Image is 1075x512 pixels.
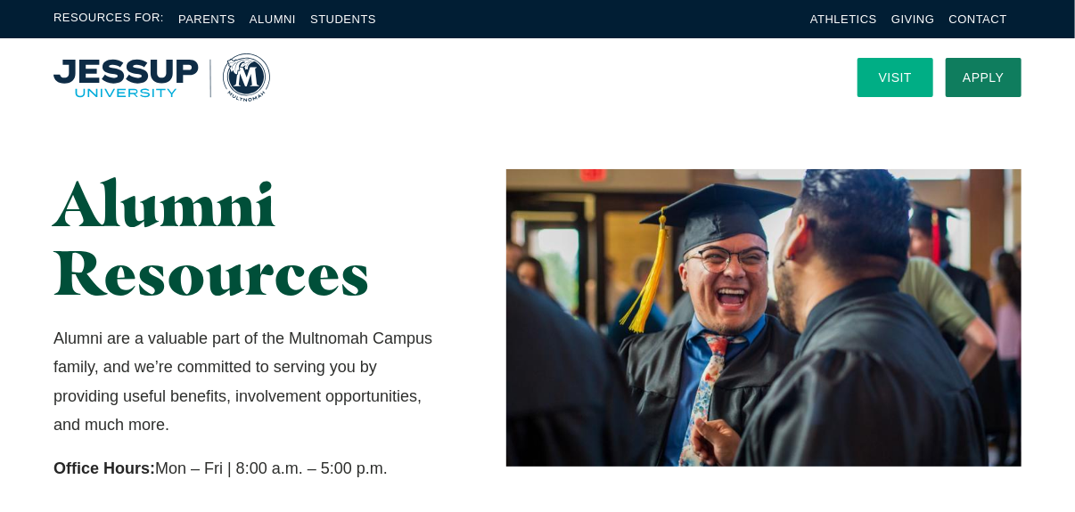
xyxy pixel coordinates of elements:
[506,169,1022,467] img: Two Graduates Laughing
[53,53,270,102] img: Multnomah University Logo
[891,12,935,26] a: Giving
[53,459,155,477] strong: Office Hours:
[858,58,933,97] a: Visit
[178,12,235,26] a: Parents
[250,12,296,26] a: Alumni
[310,12,376,26] a: Students
[53,324,438,440] p: Alumni are a valuable part of the Multnomah Campus family, and we’re committed to serving you by ...
[810,12,877,26] a: Athletics
[53,454,438,483] p: Mon – Fri | 8:00 a.m. – 5:00 p.m.
[949,12,1007,26] a: Contact
[53,9,164,29] span: Resources For:
[946,58,1022,97] a: Apply
[53,53,270,102] a: Home
[53,169,438,306] h1: Alumni Resources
